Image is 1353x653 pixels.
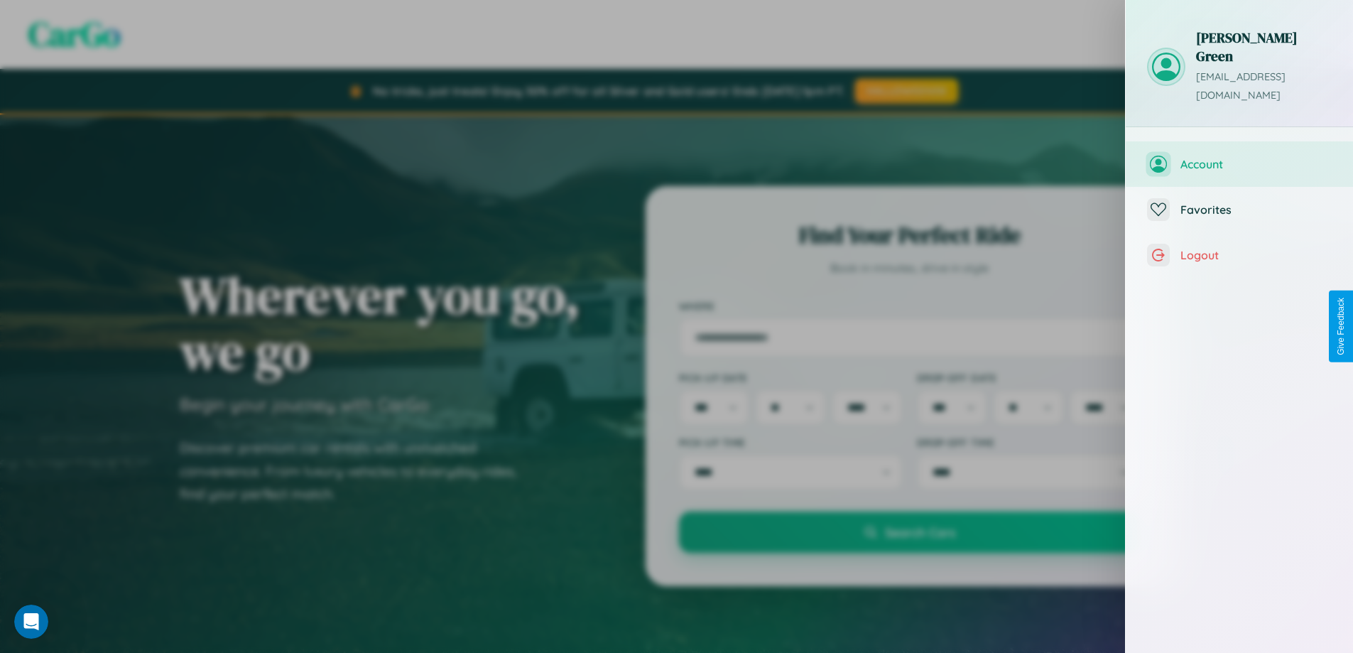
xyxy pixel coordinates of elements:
[1126,232,1353,278] button: Logout
[14,605,48,639] iframe: Intercom live chat
[1180,157,1332,171] span: Account
[1196,68,1332,105] p: [EMAIL_ADDRESS][DOMAIN_NAME]
[1180,248,1332,262] span: Logout
[1126,187,1353,232] button: Favorites
[1336,298,1346,355] div: Give Feedback
[1196,28,1332,65] h3: [PERSON_NAME] Green
[1126,141,1353,187] button: Account
[1180,203,1332,217] span: Favorites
